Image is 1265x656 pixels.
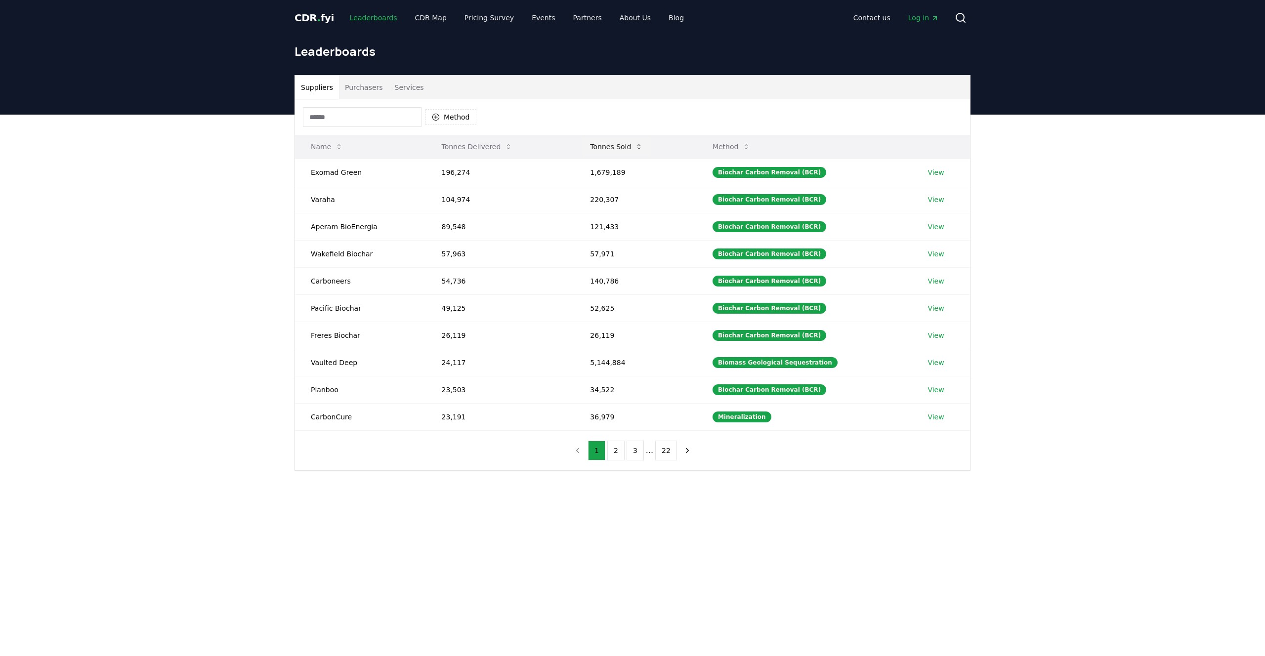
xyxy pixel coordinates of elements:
a: CDR Map [407,9,455,27]
nav: Main [342,9,692,27]
td: 54,736 [425,267,574,294]
div: Biochar Carbon Removal (BCR) [713,221,826,232]
a: View [928,303,944,313]
td: Varaha [295,186,425,213]
a: Leaderboards [342,9,405,27]
a: Contact us [845,9,898,27]
nav: Main [845,9,947,27]
a: Blog [661,9,692,27]
td: 220,307 [574,186,697,213]
div: Biochar Carbon Removal (BCR) [713,330,826,341]
a: CDR.fyi [295,11,334,25]
div: Biochar Carbon Removal (BCR) [713,276,826,287]
td: Freres Biochar [295,322,425,349]
td: 26,119 [574,322,697,349]
td: Vaulted Deep [295,349,425,376]
button: Services [389,76,430,99]
a: Pricing Survey [457,9,522,27]
td: 1,679,189 [574,159,697,186]
td: 34,522 [574,376,697,403]
td: 23,191 [425,403,574,430]
button: 2 [607,441,625,460]
td: 36,979 [574,403,697,430]
a: View [928,222,944,232]
td: CarbonCure [295,403,425,430]
td: 89,548 [425,213,574,240]
div: Biomass Geological Sequestration [713,357,838,368]
td: 57,963 [425,240,574,267]
button: 1 [588,441,605,460]
span: CDR fyi [295,12,334,24]
a: View [928,330,944,340]
div: Biochar Carbon Removal (BCR) [713,384,826,395]
div: Biochar Carbon Removal (BCR) [713,167,826,178]
td: Wakefield Biochar [295,240,425,267]
div: Mineralization [713,411,771,422]
td: Aperam BioEnergia [295,213,425,240]
li: ... [646,445,653,456]
button: 22 [655,441,677,460]
td: Pacific Biochar [295,294,425,322]
td: Exomad Green [295,159,425,186]
a: Partners [565,9,610,27]
td: 52,625 [574,294,697,322]
td: 57,971 [574,240,697,267]
span: Log in [908,13,939,23]
button: next page [679,441,696,460]
td: 140,786 [574,267,697,294]
td: 104,974 [425,186,574,213]
button: Tonnes Delivered [433,137,520,157]
h1: Leaderboards [295,43,970,59]
button: Name [303,137,351,157]
a: About Us [612,9,659,27]
td: 121,433 [574,213,697,240]
button: Method [425,109,476,125]
td: Carboneers [295,267,425,294]
td: 23,503 [425,376,574,403]
a: View [928,167,944,177]
td: 26,119 [425,322,574,349]
div: Biochar Carbon Removal (BCR) [713,194,826,205]
button: Suppliers [295,76,339,99]
div: Biochar Carbon Removal (BCR) [713,248,826,259]
a: Events [524,9,563,27]
td: 24,117 [425,349,574,376]
a: View [928,412,944,422]
button: Purchasers [339,76,389,99]
a: View [928,249,944,259]
td: 196,274 [425,159,574,186]
div: Biochar Carbon Removal (BCR) [713,303,826,314]
span: . [317,12,321,24]
a: View [928,276,944,286]
a: View [928,195,944,205]
button: Method [705,137,759,157]
a: View [928,358,944,368]
a: Log in [900,9,947,27]
button: 3 [627,441,644,460]
a: View [928,385,944,395]
td: 49,125 [425,294,574,322]
td: 5,144,884 [574,349,697,376]
td: Planboo [295,376,425,403]
button: Tonnes Sold [582,137,651,157]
